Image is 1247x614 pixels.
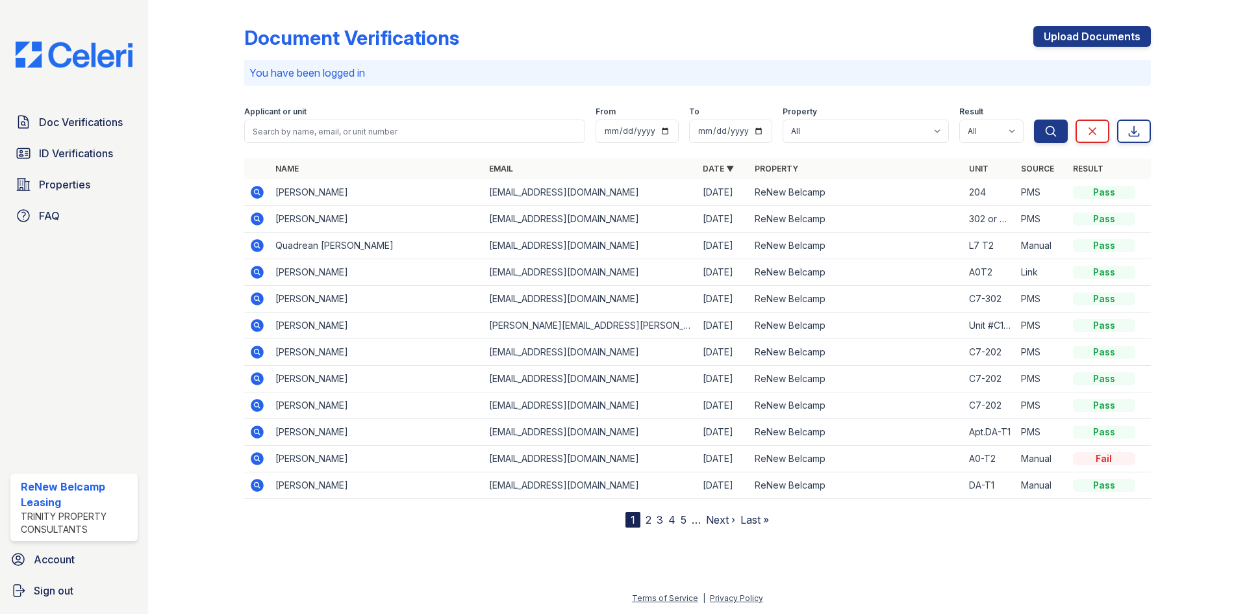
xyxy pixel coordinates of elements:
[668,513,675,526] a: 4
[489,164,513,173] a: Email
[964,179,1016,206] td: 204
[698,233,749,259] td: [DATE]
[1073,186,1135,199] div: Pass
[5,578,143,604] a: Sign out
[5,546,143,572] a: Account
[270,233,484,259] td: Quadrean [PERSON_NAME]
[698,286,749,313] td: [DATE]
[698,392,749,419] td: [DATE]
[698,366,749,392] td: [DATE]
[710,593,763,603] a: Privacy Policy
[10,109,138,135] a: Doc Verifications
[270,286,484,313] td: [PERSON_NAME]
[484,286,698,313] td: [EMAIL_ADDRESS][DOMAIN_NAME]
[646,513,651,526] a: 2
[969,164,989,173] a: Unit
[39,208,60,224] span: FAQ
[21,510,132,536] div: Trinity Property Consultants
[10,172,138,198] a: Properties
[270,259,484,286] td: [PERSON_NAME]
[689,107,699,117] label: To
[698,446,749,472] td: [DATE]
[749,366,963,392] td: ReNew Belcamp
[703,164,734,173] a: Date ▼
[1016,446,1068,472] td: Manual
[1073,426,1135,439] div: Pass
[10,203,138,229] a: FAQ
[5,42,143,68] img: CE_Logo_Blue-a8612792a0a2168367f1c8372b55b34899dd931a85d93a1a3d3e32e68fde9ad4.png
[749,419,963,446] td: ReNew Belcamp
[270,446,484,472] td: [PERSON_NAME]
[964,313,1016,339] td: Unit #C1-304
[964,366,1016,392] td: C7-202
[1016,392,1068,419] td: PMS
[39,146,113,161] span: ID Verifications
[484,339,698,366] td: [EMAIL_ADDRESS][DOMAIN_NAME]
[484,419,698,446] td: [EMAIL_ADDRESS][DOMAIN_NAME]
[484,366,698,392] td: [EMAIL_ADDRESS][DOMAIN_NAME]
[964,419,1016,446] td: Apt.DA-T1
[1073,479,1135,492] div: Pass
[964,392,1016,419] td: C7-202
[244,107,307,117] label: Applicant or unit
[21,479,132,510] div: ReNew Belcamp Leasing
[1016,179,1068,206] td: PMS
[1073,292,1135,305] div: Pass
[959,107,983,117] label: Result
[1016,286,1068,313] td: PMS
[1073,452,1135,465] div: Fail
[1016,206,1068,233] td: PMS
[1033,26,1151,47] a: Upload Documents
[484,472,698,499] td: [EMAIL_ADDRESS][DOMAIN_NAME]
[244,120,585,143] input: Search by name, email, or unit number
[698,472,749,499] td: [DATE]
[681,513,686,526] a: 5
[749,339,963,366] td: ReNew Belcamp
[484,313,698,339] td: [PERSON_NAME][EMAIL_ADDRESS][PERSON_NAME][DOMAIN_NAME]
[964,286,1016,313] td: C7-302
[740,513,769,526] a: Last »
[749,259,963,286] td: ReNew Belcamp
[1073,372,1135,385] div: Pass
[1073,266,1135,279] div: Pass
[749,446,963,472] td: ReNew Belcamp
[964,233,1016,259] td: L7 T2
[632,593,698,603] a: Terms of Service
[1073,212,1135,225] div: Pass
[270,179,484,206] td: [PERSON_NAME]
[1073,239,1135,252] div: Pass
[657,513,663,526] a: 3
[270,419,484,446] td: [PERSON_NAME]
[1016,419,1068,446] td: PMS
[698,339,749,366] td: [DATE]
[484,206,698,233] td: [EMAIL_ADDRESS][DOMAIN_NAME]
[964,206,1016,233] td: 302 or 303 dont remember
[1073,399,1135,412] div: Pass
[34,552,75,567] span: Account
[270,339,484,366] td: [PERSON_NAME]
[964,339,1016,366] td: C7-202
[1073,346,1135,359] div: Pass
[270,366,484,392] td: [PERSON_NAME]
[270,313,484,339] td: [PERSON_NAME]
[698,206,749,233] td: [DATE]
[484,446,698,472] td: [EMAIL_ADDRESS][DOMAIN_NAME]
[39,114,123,130] span: Doc Verifications
[596,107,616,117] label: From
[698,313,749,339] td: [DATE]
[484,392,698,419] td: [EMAIL_ADDRESS][DOMAIN_NAME]
[10,140,138,166] a: ID Verifications
[749,472,963,499] td: ReNew Belcamp
[1073,319,1135,332] div: Pass
[1016,339,1068,366] td: PMS
[249,65,1146,81] p: You have been logged in
[484,179,698,206] td: [EMAIL_ADDRESS][DOMAIN_NAME]
[749,286,963,313] td: ReNew Belcamp
[1073,164,1103,173] a: Result
[1016,472,1068,499] td: Manual
[34,583,73,598] span: Sign out
[749,206,963,233] td: ReNew Belcamp
[1016,313,1068,339] td: PMS
[1016,233,1068,259] td: Manual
